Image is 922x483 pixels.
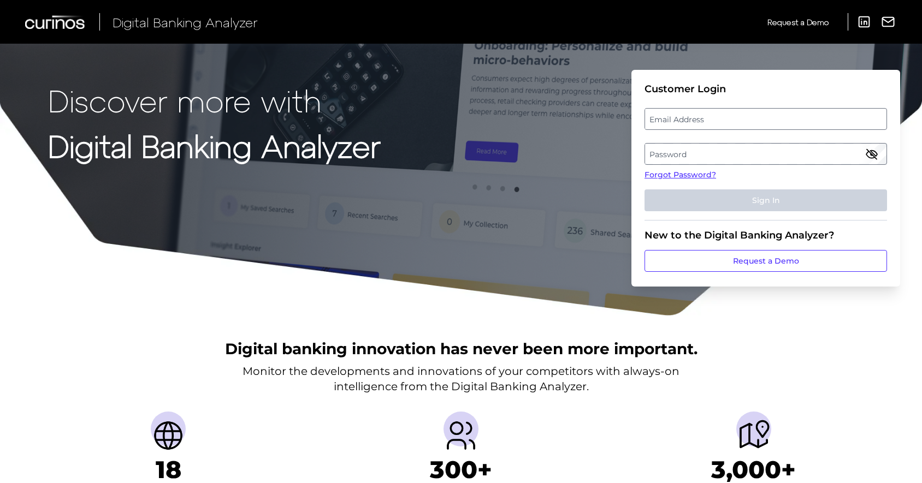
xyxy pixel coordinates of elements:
a: Request a Demo [767,13,829,31]
img: Providers [444,418,478,453]
p: Discover more with [48,83,381,117]
label: Password [645,144,886,164]
strong: Digital Banking Analyzer [48,127,381,164]
button: Sign In [645,189,887,211]
label: Email Address [645,109,886,129]
img: Curinos [25,15,86,29]
div: New to the Digital Banking Analyzer? [645,229,887,241]
h2: Digital banking innovation has never been more important. [225,338,698,359]
p: Monitor the developments and innovations of your competitors with always-on intelligence from the... [243,363,679,394]
img: Countries [151,418,186,453]
a: Forgot Password? [645,169,887,181]
div: Customer Login [645,83,887,95]
span: Digital Banking Analyzer [113,14,258,30]
img: Journeys [736,418,771,453]
a: Request a Demo [645,250,887,272]
span: Request a Demo [767,17,829,27]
